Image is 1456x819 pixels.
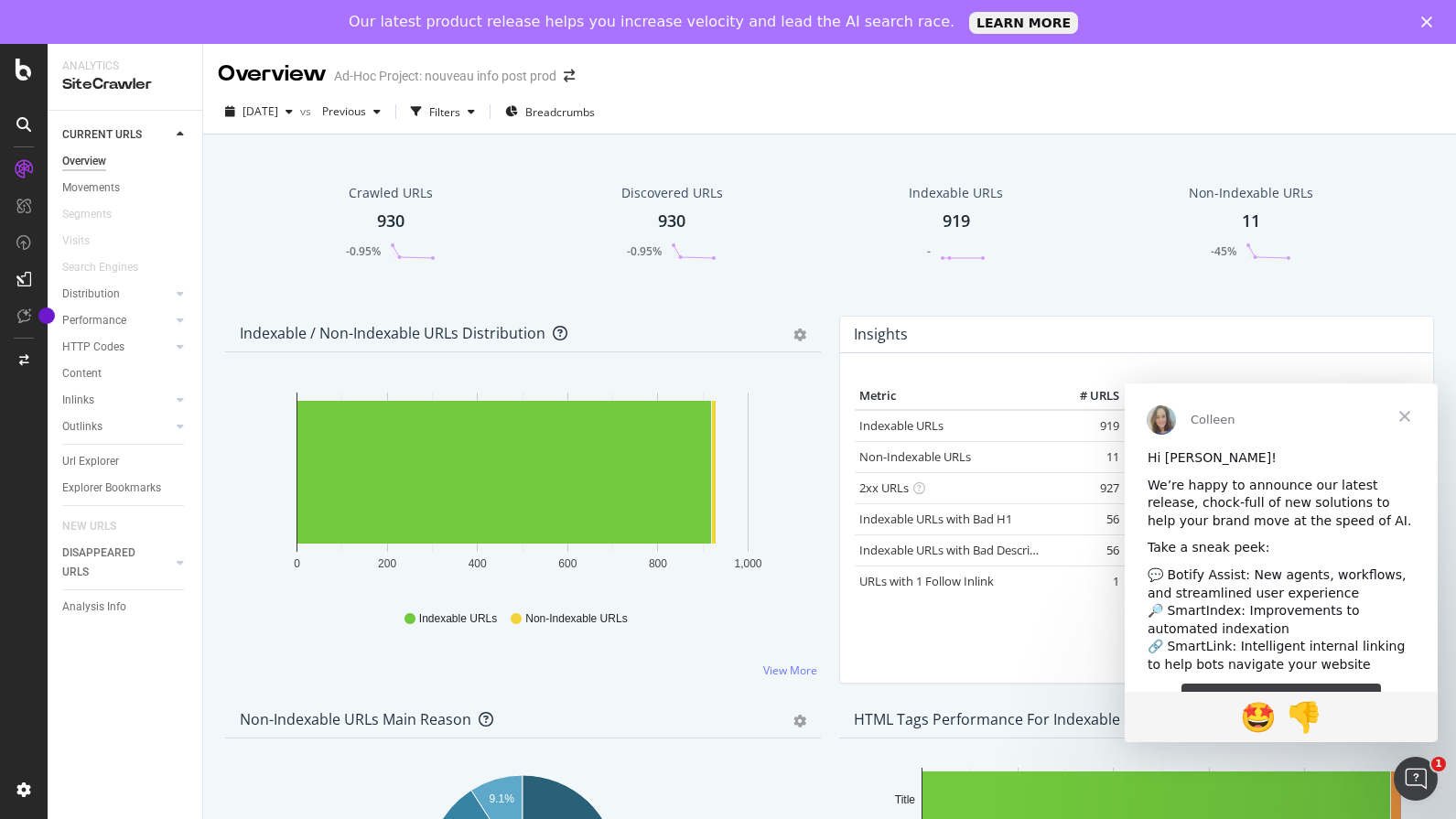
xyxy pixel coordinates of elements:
[1124,566,1215,597] td: -90.0 %
[1051,472,1124,503] td: 927
[62,178,189,198] a: Movements
[62,232,90,251] div: Visits
[859,511,1012,527] a: Indexable URLs with Bad H1
[62,598,126,617] div: Analysis Info
[525,104,595,120] span: Breadcrumbs
[429,104,460,120] div: Filters
[349,13,954,31] div: Our latest product release helps you increase velocity and lead the AI search race.
[378,557,396,570] text: 200
[1051,503,1124,534] td: 56
[793,715,806,727] div: gear
[627,243,662,259] div: -0.95%
[300,103,315,119] span: vs
[294,557,300,570] text: 0
[349,184,433,202] div: Crawled URLs
[558,557,577,570] text: 600
[404,97,482,126] button: Filters
[1051,534,1124,566] td: 56
[927,243,931,259] div: -
[240,710,471,728] div: Non-Indexable URLs Main Reason
[1051,383,1124,410] th: # URLS
[1051,410,1124,442] td: 919
[859,542,1059,558] a: Indexable URLs with Bad Description
[62,311,171,330] a: Performance
[1124,534,1215,566] td: +0.0 %
[1211,243,1236,259] div: -45%
[240,382,804,594] svg: A chart.
[1215,383,1322,410] th: Trend
[969,12,1078,34] a: LEARN MORE
[62,125,142,145] div: CURRENT URLS
[943,210,970,233] div: 919
[763,663,817,678] a: View More
[62,59,188,74] div: Analytics
[243,103,278,119] span: 2025 Aug. 27th
[498,97,602,126] button: Breadcrumbs
[855,383,1052,410] th: Metric
[1124,441,1215,472] td: -45.0 %
[62,232,108,251] a: Visits
[62,152,189,171] a: Overview
[62,311,126,330] div: Performance
[315,97,388,126] button: Previous
[62,544,155,582] div: DISAPPEARED URLS
[1242,210,1260,233] div: 11
[859,573,994,589] a: URLs with 1 Follow Inlink
[909,184,1003,202] div: Indexable URLs
[62,364,102,383] div: Content
[1431,757,1446,771] span: 1
[62,364,189,383] a: Content
[62,338,124,357] div: HTTP Codes
[1394,757,1438,801] iframe: Intercom live chat
[1189,184,1313,202] div: Non-Indexable URLs
[1124,410,1215,442] td: +0.0 %
[62,417,102,436] div: Outlinks
[621,184,723,202] div: Discovered URLs
[62,285,171,304] a: Distribution
[62,258,156,277] a: Search Engines
[469,557,487,570] text: 400
[649,557,667,570] text: 800
[62,517,135,536] a: NEW URLS
[62,205,130,224] a: Segments
[377,210,404,233] div: 930
[1051,566,1124,597] td: 1
[334,67,556,85] div: Ad-Hoc Project: nouveau info post prod
[62,285,120,304] div: Distribution
[564,70,575,82] div: arrow-right-arrow-left
[62,479,189,498] a: Explorer Bookmarks
[62,205,112,224] div: Segments
[419,611,497,627] span: Indexable URLs
[62,258,138,277] div: Search Engines
[62,417,171,436] a: Outlinks
[1124,472,1215,503] td: +0.0 %
[859,448,971,465] a: Non-Indexable URLs
[38,307,55,324] div: Tooltip anchor
[240,324,545,342] div: Indexable / Non-Indexable URLs Distribution
[734,557,761,570] text: 1,000
[218,59,327,90] div: Overview
[62,391,171,410] a: Inlinks
[62,452,189,471] a: Url Explorer
[854,322,908,347] h4: Insights
[894,793,915,806] text: Title
[218,97,300,126] button: [DATE]
[1051,441,1124,472] td: 11
[62,517,116,536] div: NEW URLS
[62,178,120,198] div: Movements
[62,479,161,498] div: Explorer Bookmarks
[62,125,171,145] a: CURRENT URLS
[315,103,366,119] span: Previous
[1421,16,1440,27] div: Close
